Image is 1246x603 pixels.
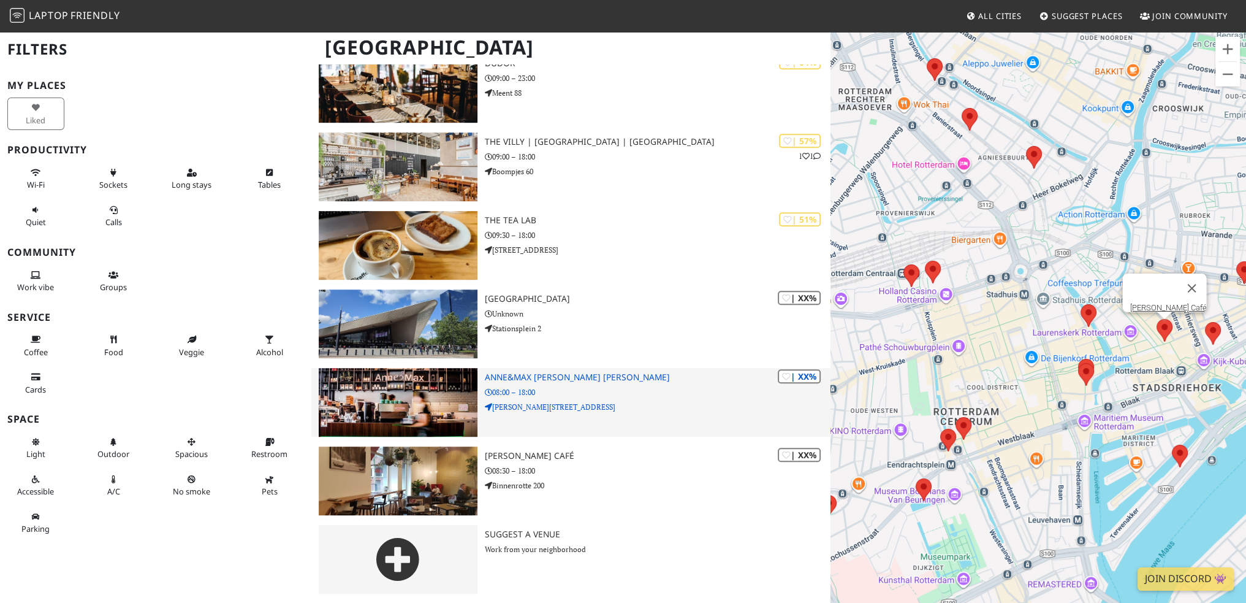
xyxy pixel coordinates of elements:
[319,290,477,358] img: Rotterdam central station
[24,347,48,358] span: Coffee
[1215,62,1240,86] button: Zoom out
[485,401,831,413] p: [PERSON_NAME][STREET_ADDRESS]
[85,163,142,195] button: Sockets
[485,166,831,177] p: Boompjes 60
[799,150,821,162] p: 1 1
[1135,5,1233,27] a: Join Community
[97,448,129,459] span: Outdoor area
[7,144,304,156] h3: Productivity
[241,329,298,362] button: Alcohol
[17,486,54,497] span: Accessible
[100,282,127,293] span: Group tables
[105,217,122,228] span: Video/audio calls
[163,432,220,464] button: Spacious
[7,80,304,91] h3: My Places
[104,347,123,358] span: Food
[27,179,45,190] span: Stable Wi-Fi
[485,308,831,320] p: Unknown
[70,9,120,22] span: Friendly
[7,163,64,195] button: Wi-Fi
[175,448,208,459] span: Spacious
[172,179,211,190] span: Long stays
[485,543,831,555] p: Work from your neighborhood
[179,347,204,358] span: Veggie
[485,244,831,256] p: [STREET_ADDRESS]
[241,432,298,464] button: Restroom
[485,215,831,226] h3: The Tea Lab
[311,211,830,280] a: The Tea Lab | 51% The Tea Lab 09:30 – 18:00 [STREET_ADDRESS]
[311,54,830,123] a: Dudok | 64% Dudok 09:00 – 23:00 Meent 88
[251,448,287,459] span: Restroom
[485,87,831,99] p: Meent 88
[163,469,220,502] button: No smoke
[1215,37,1240,61] button: Zoom in
[319,525,477,594] img: gray-place-d2bdb4477600e061c01bd816cc0f2ef0cfcb1ca9e3ad78868dd16fb2af073a21.png
[485,480,831,491] p: Binnenrotte 200
[26,217,46,228] span: Quiet
[258,179,281,190] span: Work-friendly tables
[485,229,831,241] p: 09:30 – 18:00
[311,133,830,201] a: The Villy | Rotterdam | Terraced Tower | 57% 11 The Villy | [GEOGRAPHIC_DATA] | [GEOGRAPHIC_DATA]...
[485,386,831,398] p: 08:00 – 18:00
[7,507,64,539] button: Parking
[319,54,477,123] img: Dudok
[7,265,64,298] button: Work vibe
[485,151,831,163] p: 09:00 – 18:00
[21,523,50,534] span: Parking
[485,137,831,147] h3: The Villy | [GEOGRAPHIC_DATA] | [GEOGRAPHIC_DATA]
[311,368,830,437] a: Anne&Max Korte Hoog | XX% Anne&Max [PERSON_NAME] [PERSON_NAME] 08:00 – 18:00 [PERSON_NAME][STREET...
[173,486,210,497] span: Smoke free
[7,432,64,464] button: Light
[262,486,278,497] span: Pet friendly
[85,200,142,232] button: Calls
[319,447,477,515] img: Douwe Egberts Café
[107,486,120,497] span: Air conditioned
[99,179,127,190] span: Power sockets
[319,368,477,437] img: Anne&Max Korte Hoog
[29,9,69,22] span: Laptop
[1035,5,1128,27] a: Suggest Places
[485,465,831,477] p: 08:30 – 18:00
[241,469,298,502] button: Pets
[85,329,142,362] button: Food
[7,247,304,258] h3: Community
[85,432,142,464] button: Outdoor
[7,31,304,68] h2: Filters
[25,384,46,395] span: Credit cards
[311,525,830,594] a: Suggest a Venue Work from your neighborhood
[778,291,821,305] div: | XX%
[256,347,283,358] span: Alcohol
[85,469,142,502] button: A/C
[485,294,831,304] h3: [GEOGRAPHIC_DATA]
[26,448,45,459] span: Natural light
[7,200,64,232] button: Quiet
[7,469,64,502] button: Accessible
[17,282,54,293] span: People working
[485,529,831,540] h3: Suggest a Venue
[779,134,821,148] div: | 57%
[978,10,1022,21] span: All Cities
[163,329,220,362] button: Veggie
[10,6,120,27] a: LaptopFriendly LaptopFriendly
[311,447,830,515] a: Douwe Egberts Café | XX% [PERSON_NAME] Café 08:30 – 18:00 Binnenrotte 200
[241,163,298,195] button: Tables
[319,211,477,280] img: The Tea Lab
[485,323,831,334] p: Stationsplein 2
[1152,10,1228,21] span: Join Community
[1177,274,1207,303] button: Close
[7,329,64,362] button: Coffee
[85,265,142,298] button: Groups
[961,5,1027,27] a: All Cities
[778,369,821,383] div: | XX%
[485,372,831,383] h3: Anne&Max [PERSON_NAME] [PERSON_NAME]
[7,413,304,425] h3: Space
[311,290,830,358] a: Rotterdam central station | XX% [GEOGRAPHIC_DATA] Unknown Stationsplein 2
[7,367,64,399] button: Cards
[7,312,304,323] h3: Service
[319,133,477,201] img: The Villy | Rotterdam | Terraced Tower
[1130,303,1207,312] a: [PERSON_NAME] Café
[778,448,821,462] div: | XX%
[163,163,220,195] button: Long stays
[779,212,821,226] div: | 51%
[10,8,25,23] img: LaptopFriendly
